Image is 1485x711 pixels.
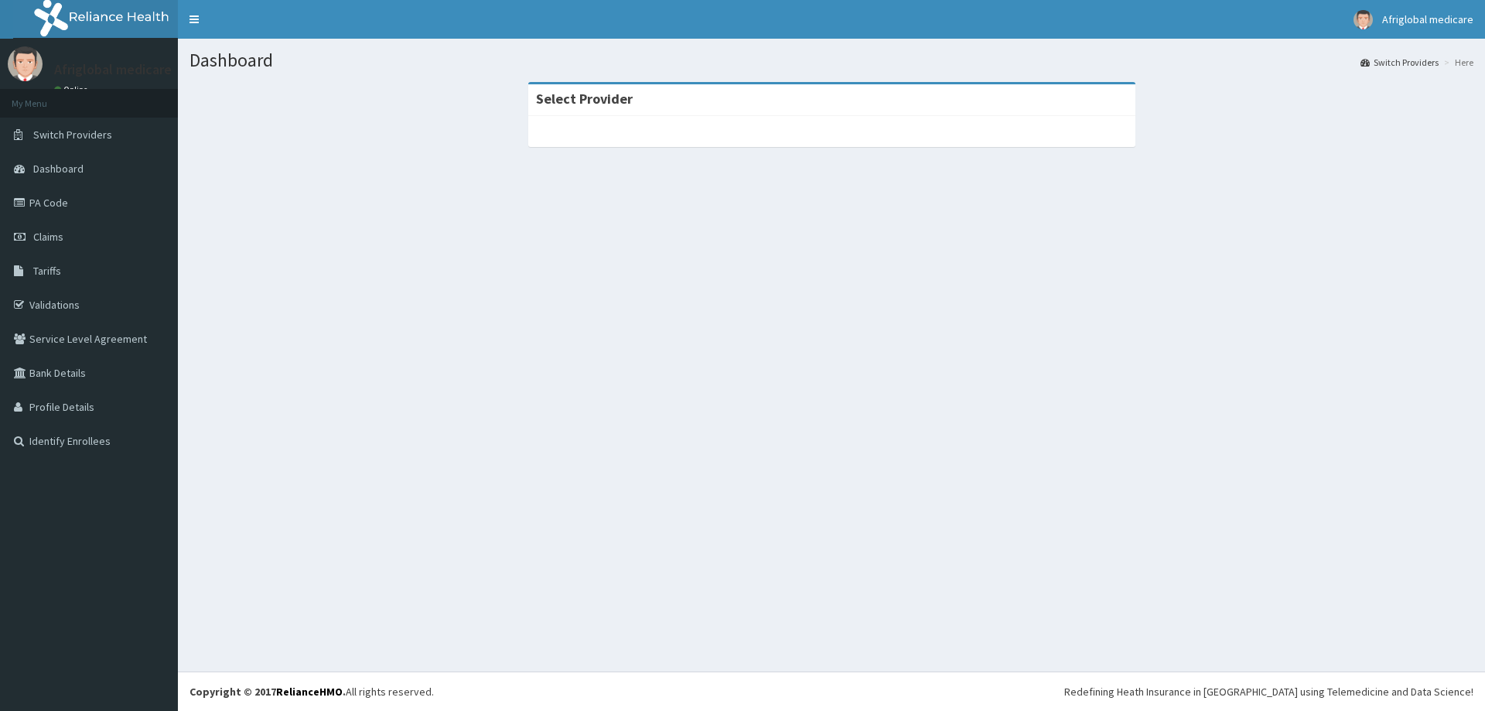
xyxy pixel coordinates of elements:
[276,685,343,699] a: RelianceHMO
[54,63,172,77] p: Afriglobal medicare
[189,685,346,699] strong: Copyright © 2017 .
[1440,56,1473,69] li: Here
[33,230,63,244] span: Claims
[536,90,633,108] strong: Select Provider
[1354,10,1373,29] img: User Image
[189,50,1473,70] h1: Dashboard
[33,162,84,176] span: Dashboard
[8,46,43,81] img: User Image
[178,672,1485,711] footer: All rights reserved.
[1360,56,1439,69] a: Switch Providers
[33,264,61,278] span: Tariffs
[33,128,112,142] span: Switch Providers
[54,84,91,95] a: Online
[1064,684,1473,699] div: Redefining Heath Insurance in [GEOGRAPHIC_DATA] using Telemedicine and Data Science!
[1382,12,1473,26] span: Afriglobal medicare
